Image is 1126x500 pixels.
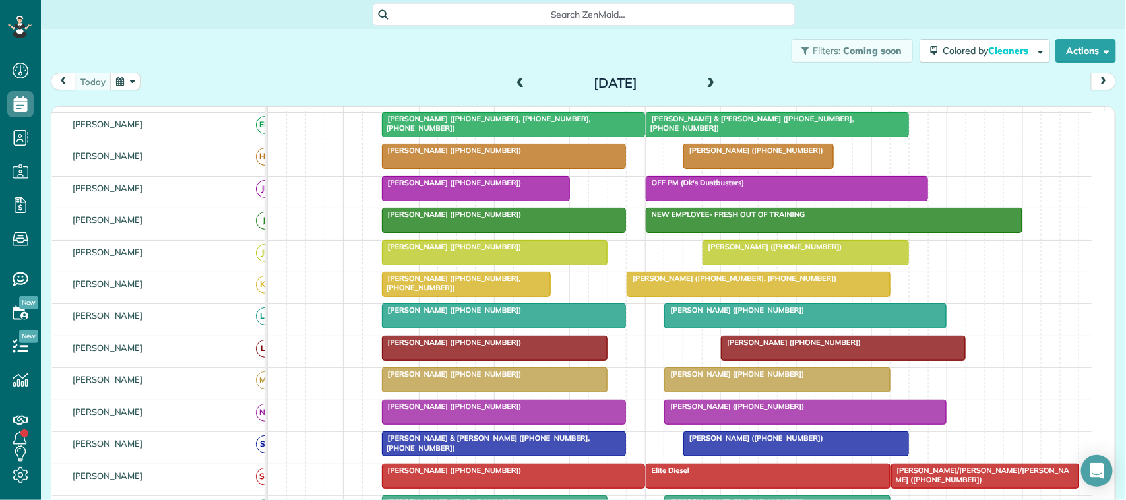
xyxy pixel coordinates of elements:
[70,119,146,129] span: [PERSON_NAME]
[533,76,698,90] h2: [DATE]
[256,468,274,485] span: SM
[256,435,274,453] span: SB
[420,109,444,120] span: 9am
[70,342,146,353] span: [PERSON_NAME]
[19,296,38,309] span: New
[381,242,522,251] span: [PERSON_NAME] ([PHONE_NUMBER])
[381,178,522,187] span: [PERSON_NAME] ([PHONE_NUMBER])
[70,214,146,225] span: [PERSON_NAME]
[344,109,368,120] span: 8am
[75,73,111,90] button: today
[70,247,146,257] span: [PERSON_NAME]
[843,45,902,57] span: Coming soon
[381,466,522,475] span: [PERSON_NAME] ([PHONE_NUMBER])
[381,305,522,315] span: [PERSON_NAME] ([PHONE_NUMBER])
[70,470,146,481] span: [PERSON_NAME]
[256,340,274,358] span: LF
[381,338,522,347] span: [PERSON_NAME] ([PHONE_NUMBER])
[19,330,38,343] span: New
[645,178,745,187] span: OFF PM (Dk's Dustbusters)
[70,150,146,161] span: [PERSON_NAME]
[256,212,274,230] span: JJ
[256,244,274,262] span: JR
[70,183,146,193] span: [PERSON_NAME]
[70,406,146,417] span: [PERSON_NAME]
[268,109,292,120] span: 7am
[1023,109,1046,120] span: 5pm
[683,433,824,443] span: [PERSON_NAME] ([PHONE_NUMBER])
[570,109,600,120] span: 11am
[702,242,843,251] span: [PERSON_NAME] ([PHONE_NUMBER])
[721,109,744,120] span: 1pm
[70,374,146,385] span: [PERSON_NAME]
[664,369,805,379] span: [PERSON_NAME] ([PHONE_NUMBER])
[256,307,274,325] span: LS
[797,109,820,120] span: 2pm
[381,210,522,219] span: [PERSON_NAME] ([PHONE_NUMBER])
[664,402,805,411] span: [PERSON_NAME] ([PHONE_NUMBER])
[256,404,274,422] span: NN
[70,438,146,449] span: [PERSON_NAME]
[70,310,146,321] span: [PERSON_NAME]
[256,148,274,166] span: HC
[891,466,1070,484] span: [PERSON_NAME]/[PERSON_NAME]/[PERSON_NAME] ([PHONE_NUMBER])
[381,274,521,292] span: [PERSON_NAME] ([PHONE_NUMBER], [PHONE_NUMBER])
[256,371,274,389] span: MB
[988,45,1030,57] span: Cleaners
[720,338,861,347] span: [PERSON_NAME] ([PHONE_NUMBER])
[381,369,522,379] span: [PERSON_NAME] ([PHONE_NUMBER])
[381,114,591,133] span: [PERSON_NAME] ([PHONE_NUMBER], [PHONE_NUMBER], [PHONE_NUMBER])
[813,45,841,57] span: Filters:
[645,210,806,219] span: NEW EMPLOYEE- FRESH OUT OF TRAINING
[1091,73,1116,90] button: next
[381,402,522,411] span: [PERSON_NAME] ([PHONE_NUMBER])
[51,73,76,90] button: prev
[943,45,1033,57] span: Colored by
[256,116,274,134] span: EM
[920,39,1050,63] button: Colored byCleaners
[626,274,837,283] span: [PERSON_NAME] ([PHONE_NUMBER], [PHONE_NUMBER])
[664,305,805,315] span: [PERSON_NAME] ([PHONE_NUMBER])
[70,278,146,289] span: [PERSON_NAME]
[381,433,590,452] span: [PERSON_NAME] & [PERSON_NAME] ([PHONE_NUMBER], [PHONE_NUMBER])
[645,466,690,475] span: Elite Diesel
[645,114,854,133] span: [PERSON_NAME] & [PERSON_NAME] ([PHONE_NUMBER], [PHONE_NUMBER])
[381,146,522,155] span: [PERSON_NAME] ([PHONE_NUMBER])
[1055,39,1116,63] button: Actions
[256,276,274,294] span: KB
[646,109,674,120] span: 12pm
[683,146,824,155] span: [PERSON_NAME] ([PHONE_NUMBER])
[256,180,274,198] span: JB
[872,109,895,120] span: 3pm
[1081,455,1113,487] div: Open Intercom Messenger
[948,109,971,120] span: 4pm
[495,109,524,120] span: 10am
